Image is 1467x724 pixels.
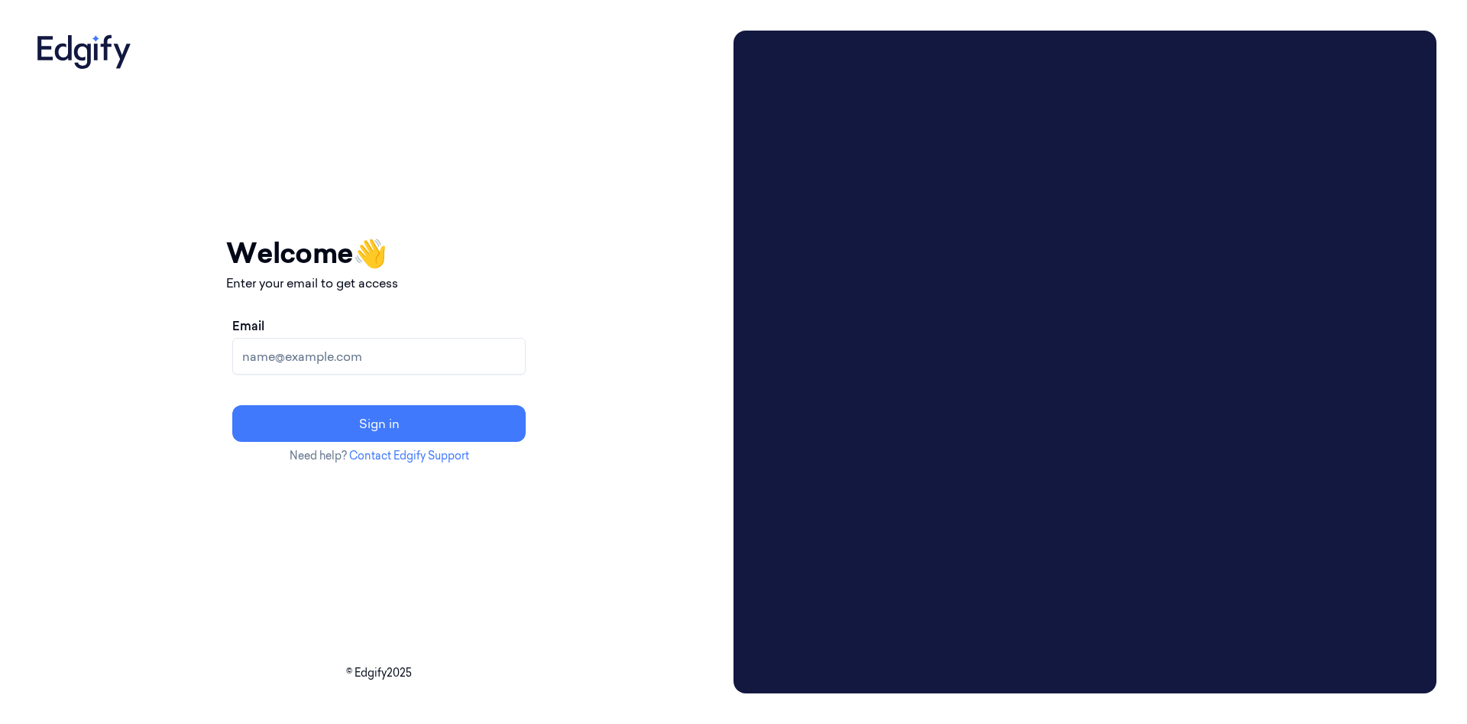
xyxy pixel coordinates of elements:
p: Need help? [226,448,532,464]
button: Sign in [232,405,526,442]
label: Email [232,317,264,335]
a: Contact Edgify Support [349,449,469,463]
input: name@example.com [232,338,526,375]
h1: Welcome 👋 [226,232,532,274]
p: Enter your email to get access [226,274,532,292]
p: © Edgify 2025 [31,665,727,681]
